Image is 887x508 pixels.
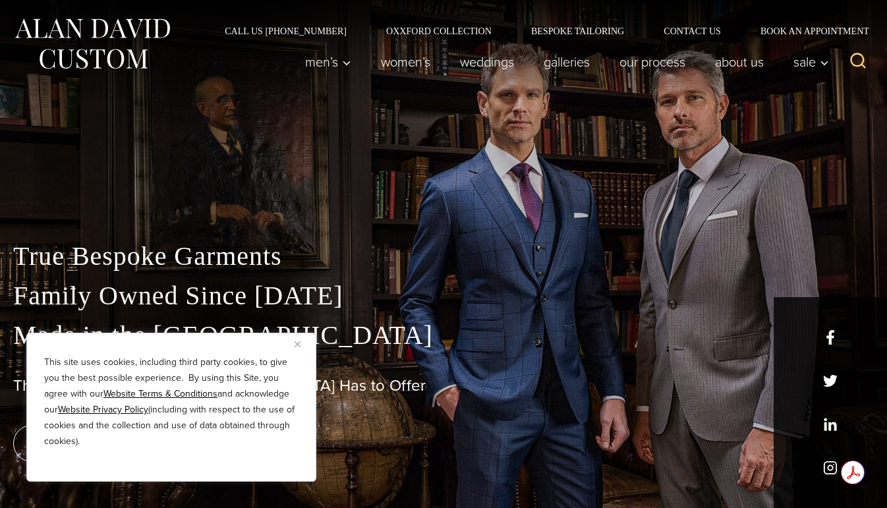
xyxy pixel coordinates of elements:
a: weddings [445,49,529,75]
a: Women’s [366,49,445,75]
a: Book an Appointment [741,26,874,36]
a: Oxxford Collection [366,26,511,36]
a: Bespoke Tailoring [511,26,644,36]
a: Galleries [529,49,605,75]
p: This site uses cookies, including third party cookies, to give you the best possible experience. ... [44,354,299,449]
button: View Search Form [842,46,874,78]
span: Men’s [305,55,351,69]
p: True Bespoke Garments Family Owned Since [DATE] Made in the [GEOGRAPHIC_DATA] [13,237,874,355]
img: Alan David Custom [13,14,171,73]
a: book an appointment [13,425,198,462]
a: About Us [701,49,779,75]
button: Close [295,336,310,352]
h1: The Best Custom Suits [GEOGRAPHIC_DATA] Has to Offer [13,376,874,395]
nav: Secondary Navigation [205,26,874,36]
a: Call Us [PHONE_NUMBER] [205,26,366,36]
img: Close [295,341,300,347]
a: Website Privacy Policy [58,403,148,416]
a: Website Terms & Conditions [103,387,217,401]
a: Contact Us [644,26,741,36]
a: Our Process [605,49,701,75]
nav: Primary Navigation [291,49,836,75]
span: Sale [793,55,829,69]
